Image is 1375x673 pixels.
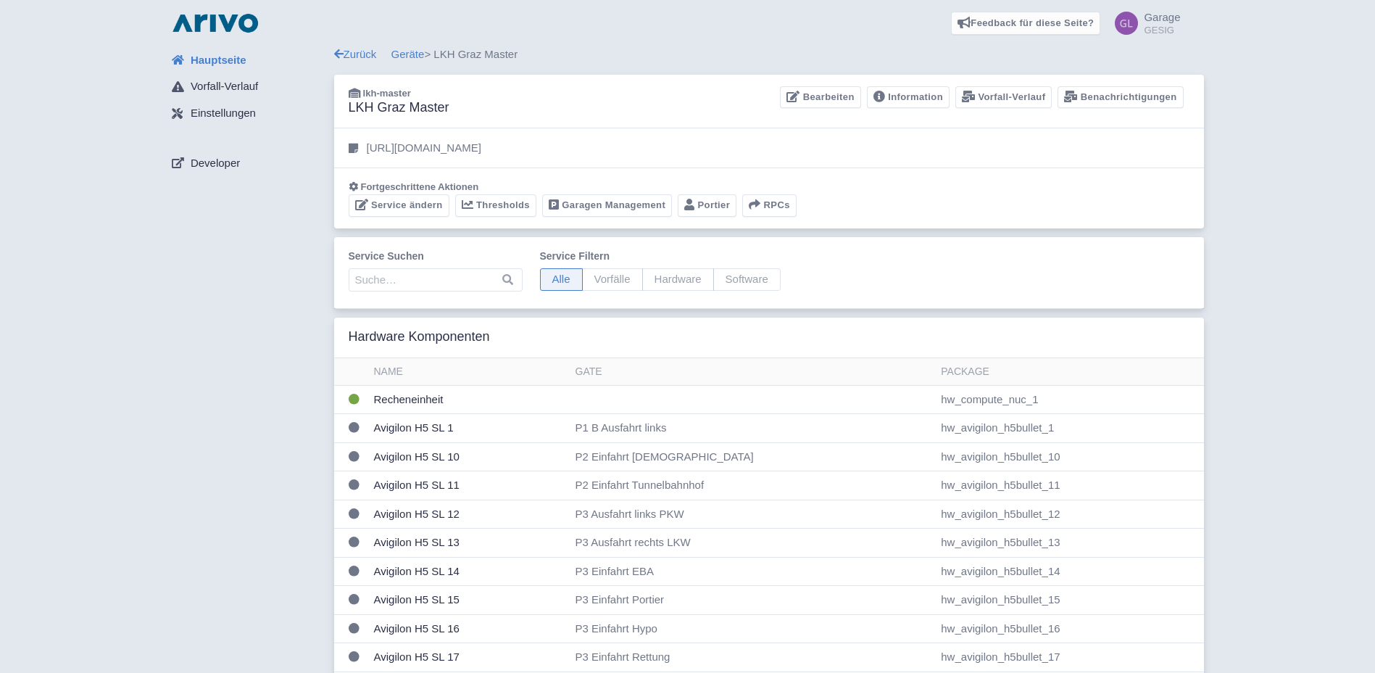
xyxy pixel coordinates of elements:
td: hw_avigilon_h5bullet_17 [935,643,1203,672]
a: Bearbeiten [780,86,860,109]
a: Thresholds [455,194,536,217]
td: P2 Einfahrt Tunnelbahnhof [570,471,936,500]
span: Alle [540,268,583,291]
td: Avigilon H5 SL 11 [368,471,570,500]
td: Avigilon H5 SL 1 [368,414,570,443]
span: Hauptseite [191,52,246,69]
button: RPCs [742,194,797,217]
span: Fortgeschrittene Aktionen [361,181,479,192]
td: Avigilon H5 SL 10 [368,442,570,471]
td: Avigilon H5 SL 15 [368,586,570,615]
th: Package [935,358,1203,386]
a: Information [867,86,950,109]
p: [URL][DOMAIN_NAME] [367,140,481,157]
a: Garage GESIG [1106,12,1180,35]
td: hw_compute_nuc_1 [935,385,1203,414]
a: Developer [160,149,334,177]
span: Einstellungen [191,105,256,122]
label: Service suchen [349,249,523,264]
input: Suche… [349,268,523,292]
span: Vorfälle [582,268,643,291]
td: P3 Ausfahrt rechts LKW [570,529,936,558]
td: hw_avigilon_h5bullet_13 [935,529,1203,558]
td: Avigilon H5 SL 16 [368,614,570,643]
th: Name [368,358,570,386]
td: hw_avigilon_h5bullet_16 [935,614,1203,643]
td: hw_avigilon_h5bullet_10 [935,442,1203,471]
a: Geräte [391,48,425,60]
td: Avigilon H5 SL 13 [368,529,570,558]
td: Avigilon H5 SL 17 [368,643,570,672]
td: P3 Einfahrt Hypo [570,614,936,643]
th: Gate [570,358,936,386]
td: P3 Einfahrt Rettung [570,643,936,672]
img: logo [169,12,262,35]
td: Avigilon H5 SL 12 [368,500,570,529]
a: Feedback für diese Seite? [951,12,1101,35]
td: Recheneinheit [368,385,570,414]
td: hw_avigilon_h5bullet_11 [935,471,1203,500]
td: P3 Einfahrt EBA [570,557,936,586]
td: P3 Einfahrt Portier [570,586,936,615]
td: Avigilon H5 SL 14 [368,557,570,586]
td: P3 Ausfahrt links PKW [570,500,936,529]
h3: Hardware Komponenten [349,329,490,345]
span: Vorfall-Verlauf [191,78,258,95]
h3: LKH Graz Master [349,100,449,116]
span: Garage [1144,11,1180,23]
span: Hardware [642,268,714,291]
a: Service ändern [349,194,449,217]
small: GESIG [1144,25,1180,35]
td: hw_avigilon_h5bullet_12 [935,500,1203,529]
td: hw_avigilon_h5bullet_15 [935,586,1203,615]
td: P1 B Ausfahrt links [570,414,936,443]
a: Zurück [334,48,377,60]
label: Service filtern [540,249,781,264]
span: Software [713,268,781,291]
a: Hauptseite [160,46,334,74]
div: > LKH Graz Master [334,46,1204,63]
a: Vorfall-Verlauf [955,86,1052,109]
td: hw_avigilon_h5bullet_1 [935,414,1203,443]
a: Vorfall-Verlauf [160,73,334,101]
span: Developer [191,155,240,172]
a: Einstellungen [160,100,334,128]
span: lkh-master [363,88,411,99]
a: Benachrichtigungen [1058,86,1183,109]
td: P2 Einfahrt [DEMOGRAPHIC_DATA] [570,442,936,471]
td: hw_avigilon_h5bullet_14 [935,557,1203,586]
a: Garagen Management [542,194,672,217]
a: Portier [678,194,736,217]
